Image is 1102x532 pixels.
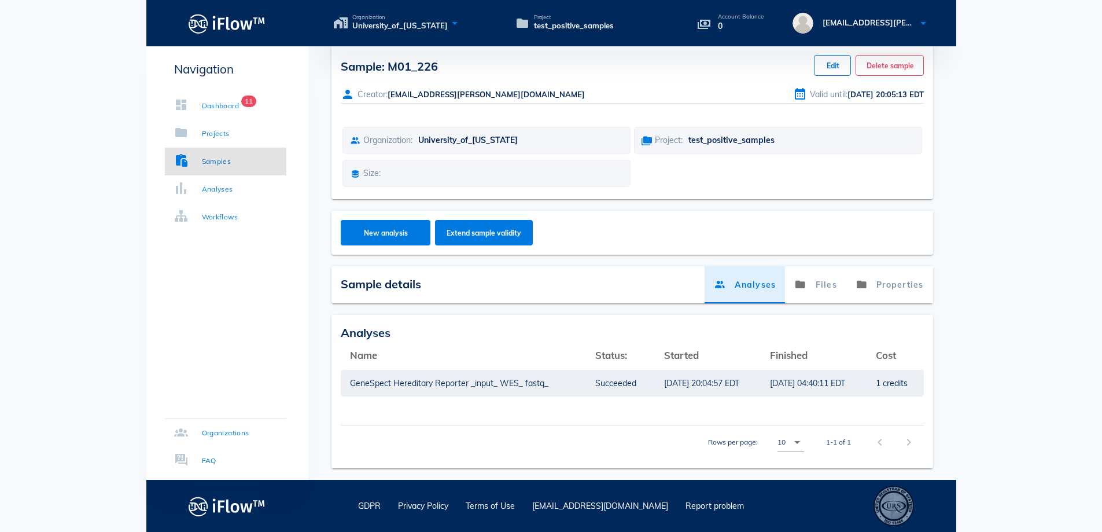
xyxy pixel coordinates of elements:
a: Report problem [685,501,744,511]
span: Project [534,14,614,20]
div: Organizations [202,427,249,439]
span: Extend sample validity [446,229,521,237]
span: Badge [241,96,256,107]
p: Navigation [165,60,286,78]
a: Analyses [705,266,785,303]
button: Delete sample [856,55,923,76]
span: Valid until: [810,89,847,100]
div: ISO 13485 – Quality Management System [874,486,914,526]
div: FAQ [202,455,216,467]
span: [EMAIL_ADDRESS][PERSON_NAME][DOMAIN_NAME] [388,90,585,99]
div: 10Rows per page: [777,433,804,452]
div: Analyses [341,324,924,342]
span: University_of_[US_STATE] [418,135,518,145]
span: Sample details [341,277,421,291]
span: Name [350,349,377,361]
th: Name: Not sorted. Activate to sort ascending. [341,342,586,369]
a: Files [785,266,846,303]
span: Sample: M01_226 [341,59,438,74]
div: Analyses [202,184,233,195]
button: Extend sample validity [435,220,533,245]
th: Cost: Not sorted. Activate to sort ascending. [867,342,923,369]
div: 1-1 of 1 [826,437,851,447]
a: [DATE] 04:40:11 EDT [770,370,857,397]
th: Started: Not sorted. Activate to sort ascending. [655,342,761,369]
span: Size: [363,168,381,178]
div: 10 [777,437,786,447]
a: [DATE] 20:04:57 EDT [664,370,751,397]
img: avatar.16069ca8.svg [793,13,813,34]
div: Workflows [202,211,238,223]
div: Projects [202,128,230,140]
a: GDPR [358,501,381,511]
div: Rows per page: [708,425,804,459]
a: [EMAIL_ADDRESS][DOMAIN_NAME] [532,501,668,511]
a: Terms of Use [466,501,515,511]
a: GeneSpect Hereditary Reporter _input_ WES_ fastq_ [350,370,577,397]
th: Status:: Not sorted. Activate to sort ascending. [586,342,655,369]
a: Privacy Policy [398,501,448,511]
p: Account Balance [718,14,764,20]
span: New analysis [352,229,419,237]
button: New analysis [341,220,430,245]
th: Finished: Not sorted. Activate to sort ascending. [761,342,867,369]
span: Organization: [363,135,412,145]
img: logo [189,493,266,519]
div: Dashboard [202,100,239,112]
span: Project: [655,135,683,145]
div: Samples [202,156,231,167]
span: test_positive_samples [688,135,775,145]
a: Succeeded [595,370,646,397]
span: Edit [824,61,841,70]
a: 1 credits [876,370,914,397]
span: Cost [876,349,896,361]
span: Finished [770,349,808,361]
p: 0 [718,20,764,32]
button: Edit [814,55,851,76]
i: arrow_drop_down [790,435,804,449]
a: Logo [146,10,308,36]
span: Creator: [357,89,388,100]
span: [DATE] 20:05:13 EDT [847,90,924,99]
a: Properties [846,266,933,303]
span: [EMAIL_ADDRESS][PERSON_NAME][DOMAIN_NAME] [823,18,1022,27]
span: Status: [595,349,627,361]
span: University_of_[US_STATE] [352,20,448,32]
span: test_positive_samples [534,20,614,32]
span: Delete sample [865,61,913,70]
span: Started [664,349,699,361]
span: Organization [352,14,448,20]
